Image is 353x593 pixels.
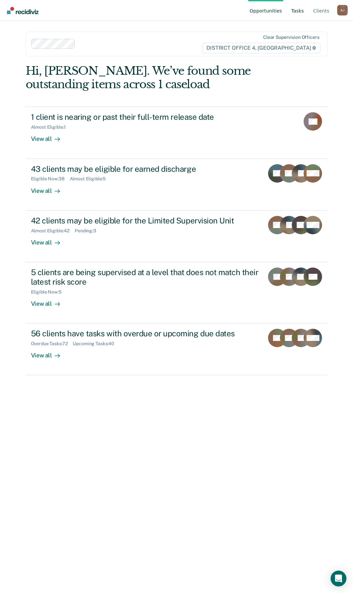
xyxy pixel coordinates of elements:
[7,7,39,14] img: Recidiviz
[31,347,68,359] div: View all
[31,216,259,225] div: 42 clients may be eligible for the Limited Supervision Unit
[331,571,346,586] div: Open Intercom Messenger
[31,182,68,194] div: View all
[31,329,259,338] div: 56 clients have tasks with overdue or upcoming due dates
[31,124,71,130] div: Almost Eligible : 1
[31,164,259,174] div: 43 clients may be eligible for earned discharge
[202,43,320,53] span: DISTRICT OFFICE 4, [GEOGRAPHIC_DATA]
[31,295,68,307] div: View all
[26,323,328,375] a: 56 clients have tasks with overdue or upcoming due datesOverdue Tasks:72Upcoming Tasks:40View all
[31,130,68,143] div: View all
[26,262,328,323] a: 5 clients are being supervised at a level that does not match their latest risk scoreEligible Now...
[31,233,68,246] div: View all
[337,5,348,15] button: Profile dropdown button
[263,35,319,40] div: Clear supervision officers
[31,341,73,347] div: Overdue Tasks : 72
[31,176,70,182] div: Eligible Now : 38
[31,112,262,122] div: 1 client is nearing or past their full-term release date
[26,64,267,91] div: Hi, [PERSON_NAME]. We’ve found some outstanding items across 1 caseload
[73,341,120,347] div: Upcoming Tasks : 40
[31,268,259,287] div: 5 clients are being supervised at a level that does not match their latest risk score
[26,211,328,262] a: 42 clients may be eligible for the Limited Supervision UnitAlmost Eligible:42Pending:3View all
[26,107,328,159] a: 1 client is nearing or past their full-term release dateAlmost Eligible:1View all
[26,159,328,211] a: 43 clients may be eligible for earned dischargeEligible Now:38Almost Eligible:5View all
[31,228,75,234] div: Almost Eligible : 42
[31,289,67,295] div: Eligible Now : 5
[337,5,348,15] div: A J
[70,176,111,182] div: Almost Eligible : 5
[75,228,101,234] div: Pending : 3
